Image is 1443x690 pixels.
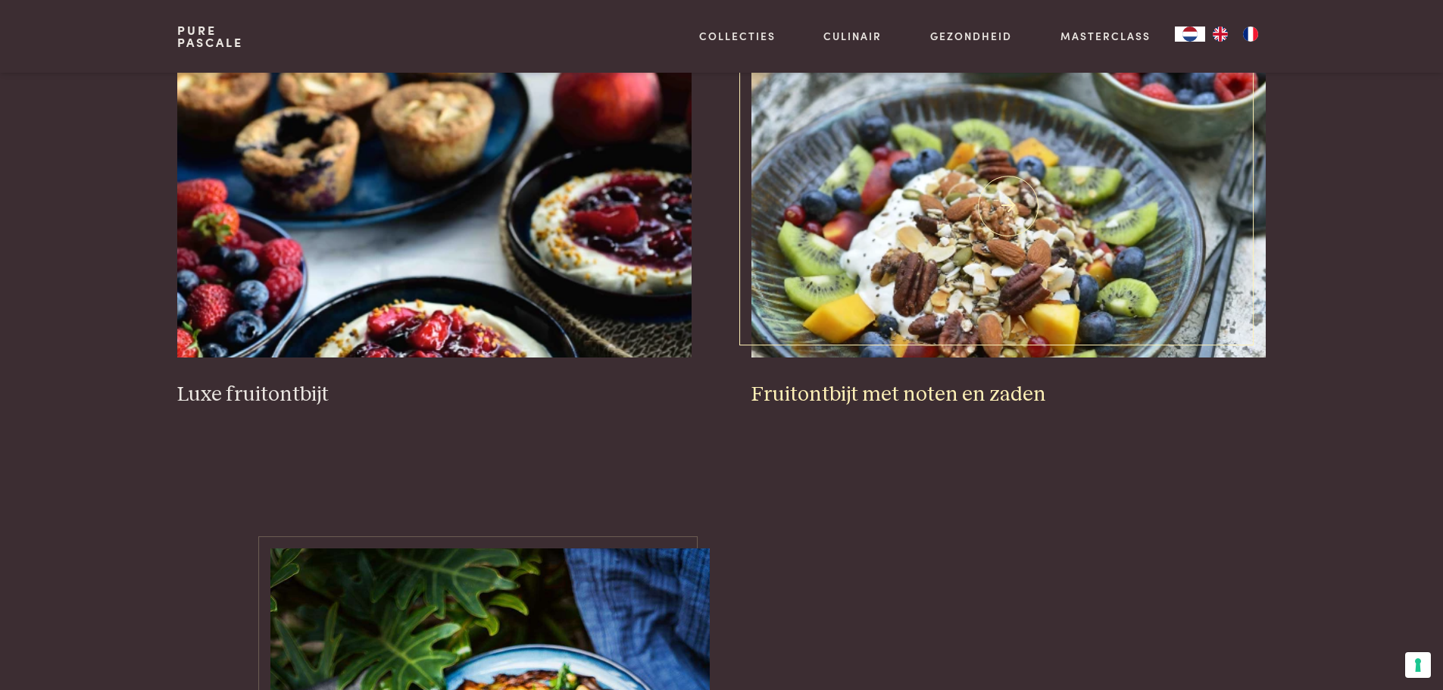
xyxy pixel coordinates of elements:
div: Language [1175,27,1205,42]
img: Luxe fruitontbijt [177,55,691,357]
a: Fruitontbijt met noten en zaden Fruitontbijt met noten en zaden [751,55,1265,407]
aside: Language selected: Nederlands [1175,27,1266,42]
img: Fruitontbijt met noten en zaden [751,55,1265,357]
a: Masterclass [1060,28,1151,44]
a: Luxe fruitontbijt Luxe fruitontbijt [177,55,691,407]
a: Gezondheid [930,28,1012,44]
h3: Luxe fruitontbijt [177,382,691,408]
a: EN [1205,27,1235,42]
h3: Fruitontbijt met noten en zaden [751,382,1265,408]
a: NL [1175,27,1205,42]
a: Collecties [699,28,776,44]
a: PurePascale [177,24,243,48]
a: Culinair [823,28,882,44]
a: FR [1235,27,1266,42]
ul: Language list [1205,27,1266,42]
button: Uw voorkeuren voor toestemming voor trackingtechnologieën [1405,652,1431,678]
